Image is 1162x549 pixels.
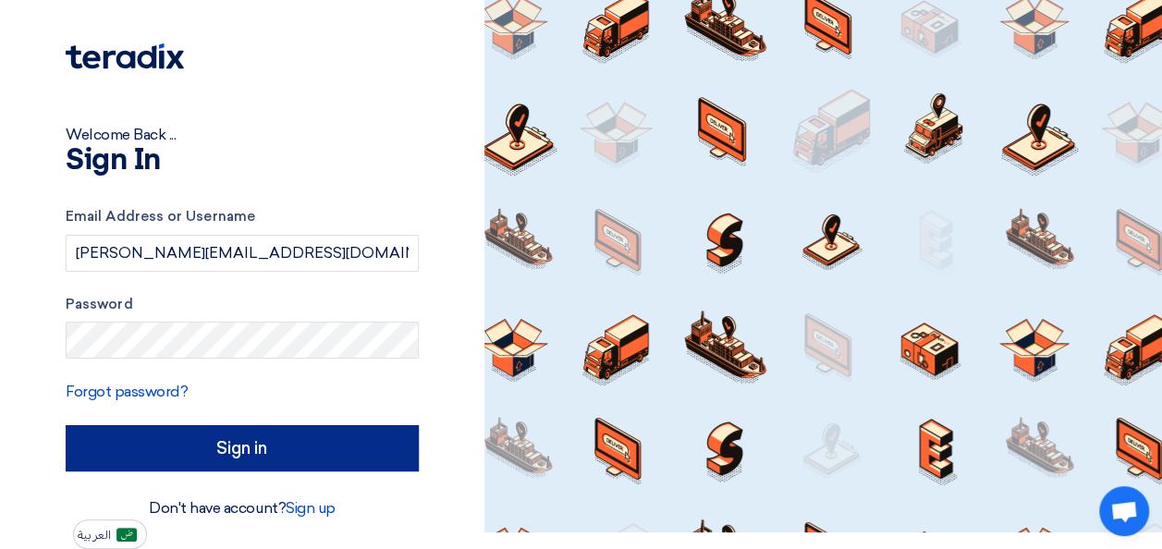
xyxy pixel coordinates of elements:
[66,146,419,176] h1: Sign In
[66,497,419,519] div: Don't have account?
[1099,486,1149,536] a: Open chat
[66,124,419,146] div: Welcome Back ...
[66,425,419,471] input: Sign in
[286,499,336,517] a: Sign up
[66,43,184,69] img: Teradix logo
[116,528,137,542] img: ar-AR.png
[66,294,419,315] label: Password
[66,235,419,272] input: Enter your business email or username
[66,383,188,400] a: Forgot password?
[78,529,111,542] span: العربية
[66,206,419,227] label: Email Address or Username
[73,519,147,549] button: العربية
